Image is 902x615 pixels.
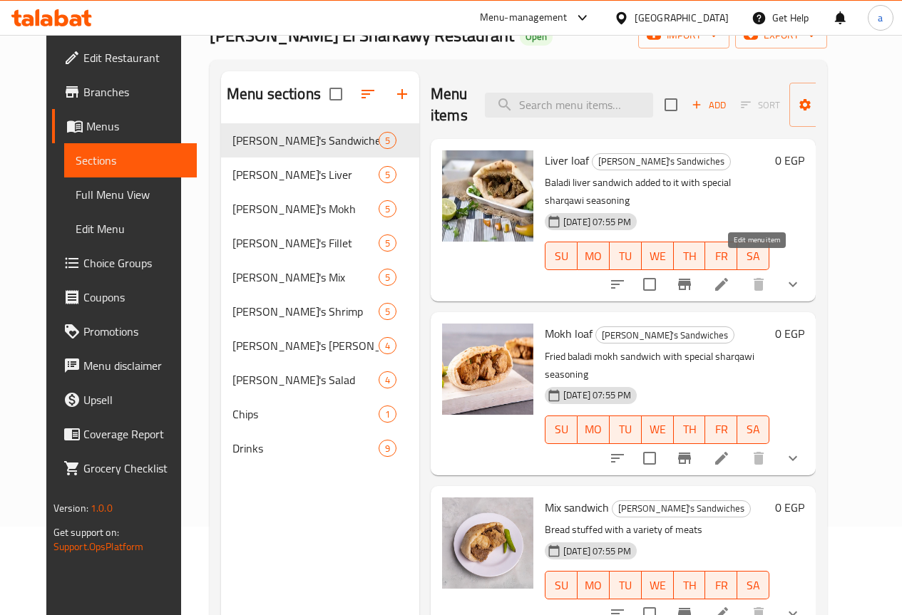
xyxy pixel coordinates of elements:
span: Promotions [83,323,185,340]
button: SA [737,571,769,599]
h6: 0 EGP [775,324,804,343]
span: SU [551,419,572,440]
div: items [379,269,396,286]
h2: Menu sections [227,83,321,105]
a: Menus [52,109,197,143]
div: items [379,303,396,320]
span: Select section first [732,94,789,116]
span: [PERSON_NAME]'s Liver [232,166,379,183]
h6: 0 EGP [775,497,804,517]
button: FR [705,415,737,444]
span: SU [551,246,572,267]
span: Liver loaf [545,150,589,171]
div: Open [520,29,553,46]
div: Chips1 [221,397,419,431]
button: show more [776,267,810,301]
div: items [379,440,396,457]
div: [PERSON_NAME]'s Sandwiches5 [221,123,419,157]
div: Drinks9 [221,431,419,465]
span: [PERSON_NAME]'s Shrimp [232,303,379,320]
p: Bread stuffed with a variety of meats [545,521,769,539]
button: delete [742,441,776,475]
button: TU [610,571,642,599]
div: Mohamed El-Sharkawy's Sandwiches [592,153,731,170]
span: [PERSON_NAME]'s Salad [232,371,379,388]
span: Coverage Report [83,425,185,443]
a: Upsell [52,383,197,417]
div: items [379,132,396,149]
button: TU [610,415,642,444]
span: 5 [379,237,396,250]
span: 4 [379,373,396,387]
a: Coupons [52,280,197,314]
button: sort-choices [600,441,635,475]
span: TU [615,575,636,596]
div: Mohamed El-Sharkawy's Sandwiches [595,326,734,343]
button: Add section [385,77,419,111]
span: Drinks [232,440,379,457]
div: items [379,166,396,183]
div: [PERSON_NAME]'s Mix5 [221,260,419,294]
span: Mokh loaf [545,323,593,344]
div: Mohamed El-Sharkawy's Shrimp [232,303,379,320]
button: MO [578,571,610,599]
div: items [379,405,396,423]
a: Edit menu item [713,450,730,467]
button: TH [674,242,706,270]
span: SA [743,419,764,440]
a: Edit Restaurant [52,41,197,75]
button: WE [642,415,674,444]
div: items [379,234,396,252]
span: FR [711,419,732,440]
span: [PERSON_NAME]'s Sandwiches [596,327,734,343]
span: Choice Groups [83,254,185,272]
a: Choice Groups [52,246,197,280]
button: Branch-specific-item [667,267,702,301]
button: SA [737,242,769,270]
span: SA [743,246,764,267]
h2: Menu items [431,83,468,126]
span: Version: [53,499,88,517]
span: MO [583,419,604,440]
span: Mix sandwich [545,497,609,518]
span: [PERSON_NAME]'s Sandwiches [593,153,730,170]
span: 5 [379,305,396,319]
div: [PERSON_NAME]'s Shrimp5 [221,294,419,329]
div: [PERSON_NAME]'s [PERSON_NAME]4 [221,329,419,363]
span: [PERSON_NAME]'s [PERSON_NAME] [232,337,379,354]
button: Manage items [789,83,885,127]
a: Edit Menu [64,212,197,246]
div: items [379,371,396,388]
span: Grocery Checklist [83,460,185,477]
button: Branch-specific-item [667,441,702,475]
input: search [485,93,653,118]
p: Baladi liver sandwich added to it with special sharqawi seasoning [545,174,769,210]
span: Add item [686,94,732,116]
img: Mix sandwich [442,497,533,589]
span: 5 [379,271,396,284]
span: [PERSON_NAME]'s Fillet [232,234,379,252]
span: WE [647,419,668,440]
a: Branches [52,75,197,109]
span: MO [583,575,604,596]
span: TH [680,246,700,267]
span: Select to update [635,443,665,473]
span: Coupons [83,289,185,306]
span: Get support on: [53,523,119,542]
div: Mohamed El-Sharkawy's Fillet [232,234,379,252]
button: delete [742,267,776,301]
span: 1.0.0 [91,499,113,517]
span: SA [743,575,764,596]
span: import [650,26,718,44]
button: SU [545,242,578,270]
span: 9 [379,442,396,455]
span: Manage items [801,87,873,123]
span: 5 [379,134,396,148]
div: Chips [232,405,379,423]
span: Select all sections [321,79,351,109]
p: Fried baladi mokh sandwich with special sharqawi seasoning [545,348,769,383]
a: Menu disclaimer [52,348,197,383]
span: a [878,10,883,26]
span: FR [711,246,732,267]
div: Mohamed El-Sharkawy's Sandwiches [612,500,751,517]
